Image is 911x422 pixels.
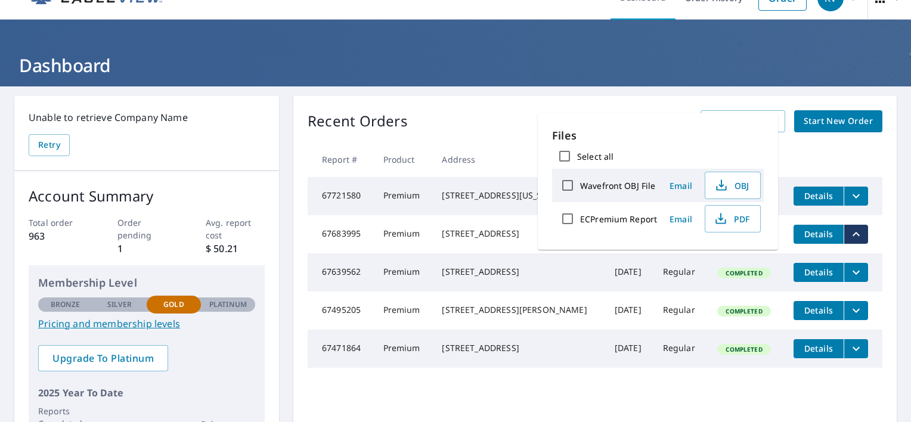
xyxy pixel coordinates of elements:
[844,301,868,320] button: filesDropdownBtn-67495205
[206,216,265,241] p: Avg. report cost
[442,342,595,354] div: [STREET_ADDRESS]
[718,345,769,353] span: Completed
[432,142,605,177] th: Address
[577,151,613,162] label: Select all
[794,225,844,244] button: detailsBtn-67683995
[14,53,897,77] h1: Dashboard
[552,128,764,144] p: Files
[605,291,653,330] td: [DATE]
[374,177,433,215] td: Premium
[38,275,255,291] p: Membership Level
[29,229,88,243] p: 963
[718,269,769,277] span: Completed
[308,177,374,215] td: 67721580
[442,304,595,316] div: [STREET_ADDRESS][PERSON_NAME]
[48,352,159,365] span: Upgrade To Platinum
[801,343,836,354] span: Details
[667,180,695,191] span: Email
[701,110,785,132] a: View All Orders
[374,291,433,330] td: Premium
[107,299,132,310] p: Silver
[653,291,708,330] td: Regular
[117,241,176,256] p: 1
[206,241,265,256] p: $ 50.21
[712,212,751,226] span: PDF
[29,185,265,207] p: Account Summary
[442,266,595,278] div: [STREET_ADDRESS]
[794,263,844,282] button: detailsBtn-67639562
[308,291,374,330] td: 67495205
[844,339,868,358] button: filesDropdownBtn-67471864
[38,345,168,371] a: Upgrade To Platinum
[163,299,184,310] p: Gold
[801,228,836,240] span: Details
[308,215,374,253] td: 67683995
[308,110,408,132] p: Recent Orders
[374,253,433,291] td: Premium
[38,138,60,153] span: Retry
[374,330,433,368] td: Premium
[29,134,70,156] button: Retry
[308,330,374,368] td: 67471864
[662,176,700,195] button: Email
[29,216,88,229] p: Total order
[653,253,708,291] td: Regular
[712,178,751,193] span: OBJ
[801,190,836,201] span: Details
[38,316,255,331] a: Pricing and membership levels
[794,339,844,358] button: detailsBtn-67471864
[308,253,374,291] td: 67639562
[29,110,265,125] p: Unable to retrieve Company Name
[662,210,700,228] button: Email
[705,172,761,199] button: OBJ
[844,187,868,206] button: filesDropdownBtn-67721580
[38,386,255,400] p: 2025 Year To Date
[308,142,374,177] th: Report #
[653,330,708,368] td: Regular
[801,266,836,278] span: Details
[580,180,655,191] label: Wavefront OBJ File
[51,299,80,310] p: Bronze
[844,263,868,282] button: filesDropdownBtn-67639562
[794,301,844,320] button: detailsBtn-67495205
[794,187,844,206] button: detailsBtn-67721580
[442,228,595,240] div: [STREET_ADDRESS]
[605,330,653,368] td: [DATE]
[801,305,836,316] span: Details
[794,110,882,132] a: Start New Order
[209,299,247,310] p: Platinum
[117,216,176,241] p: Order pending
[667,213,695,225] span: Email
[580,213,657,225] label: ECPremium Report
[374,142,433,177] th: Product
[605,253,653,291] td: [DATE]
[844,225,868,244] button: filesDropdownBtn-67683995
[442,190,595,201] div: [STREET_ADDRESS][US_STATE]
[804,114,873,129] span: Start New Order
[374,215,433,253] td: Premium
[718,307,769,315] span: Completed
[705,205,761,232] button: PDF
